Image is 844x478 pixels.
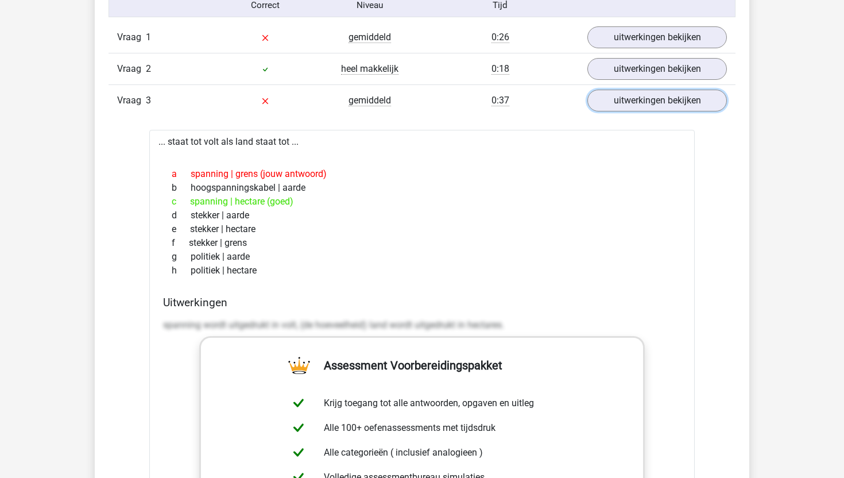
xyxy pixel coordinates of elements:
[146,63,151,74] span: 2
[491,63,509,75] span: 0:18
[491,95,509,106] span: 0:37
[587,26,727,48] a: uitwerkingen bekijken
[349,95,391,106] span: gemiddeld
[163,250,681,264] div: politiek | aarde
[172,250,191,264] span: g
[587,58,727,80] a: uitwerkingen bekijken
[172,236,189,250] span: f
[163,181,681,195] div: hoogspanningskabel | aarde
[172,264,191,277] span: h
[172,222,190,236] span: e
[349,32,391,43] span: gemiddeld
[146,95,151,106] span: 3
[172,167,191,181] span: a
[163,195,681,209] div: spanning | hectare (goed)
[163,209,681,222] div: stekker | aarde
[163,222,681,236] div: stekker | hectare
[163,167,681,181] div: spanning | grens (jouw antwoord)
[491,32,509,43] span: 0:26
[172,195,190,209] span: c
[172,209,191,222] span: d
[117,30,146,44] span: Vraag
[163,296,681,309] h4: Uitwerkingen
[341,63,398,75] span: heel makkelijk
[117,94,146,107] span: Vraag
[163,318,681,332] p: spanning wordt uitgedrukt in volt, (de hoeveelheid) land wordt uitgedrukt in hectares.
[172,181,191,195] span: b
[587,90,727,111] a: uitwerkingen bekijken
[163,236,681,250] div: stekker | grens
[146,32,151,43] span: 1
[117,62,146,76] span: Vraag
[163,264,681,277] div: politiek | hectare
